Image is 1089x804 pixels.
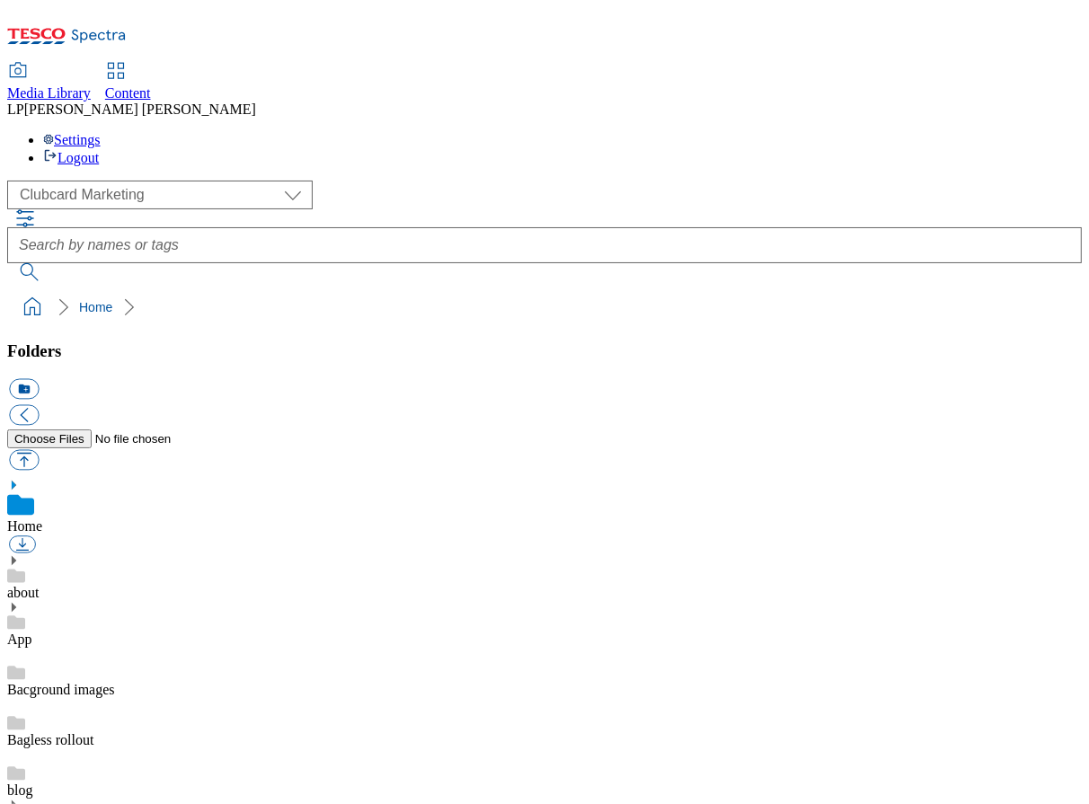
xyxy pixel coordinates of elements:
[105,85,151,101] span: Content
[7,102,24,117] span: LP
[18,293,47,322] a: home
[7,585,40,600] a: about
[7,290,1082,324] nav: breadcrumb
[7,341,1082,361] h3: Folders
[43,132,101,147] a: Settings
[7,85,91,101] span: Media Library
[79,300,112,314] a: Home
[7,782,32,798] a: blog
[7,632,32,647] a: App
[105,64,151,102] a: Content
[7,518,42,534] a: Home
[7,227,1082,263] input: Search by names or tags
[43,150,99,165] a: Logout
[7,682,115,697] a: Bacground images
[7,64,91,102] a: Media Library
[24,102,256,117] span: [PERSON_NAME] [PERSON_NAME]
[7,732,93,747] a: Bagless rollout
